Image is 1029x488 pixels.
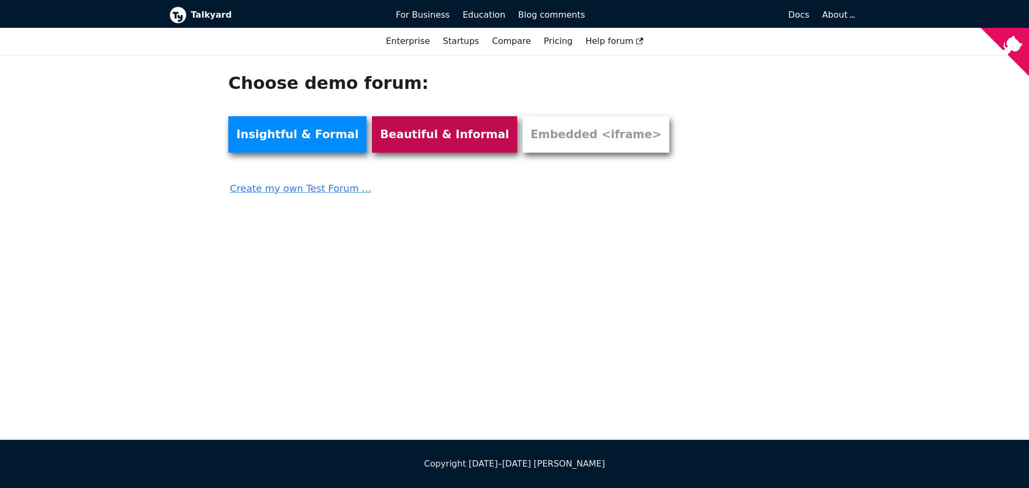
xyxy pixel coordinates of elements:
span: For Business [396,10,450,20]
a: Education [456,6,512,24]
b: Talkyard [191,8,381,22]
a: Docs [592,6,816,24]
a: Pricing [538,32,579,50]
a: Create my own Test Forum ... [228,173,683,197]
h1: Choose demo forum: [228,72,683,94]
a: Beautiful & Informal [372,116,517,153]
span: Docs [788,10,809,20]
a: Embedded <iframe> [523,116,669,153]
span: Education [463,10,505,20]
a: Blog comments [512,6,592,24]
a: Startups [436,32,486,50]
a: Help forum [579,32,650,50]
a: About [822,10,853,20]
span: Blog comments [518,10,585,20]
img: Talkyard logo [169,6,187,24]
a: Insightful & Formal [228,116,367,153]
a: Compare [492,36,531,46]
span: Help forum [585,36,643,46]
div: Copyright [DATE]–[DATE] [PERSON_NAME] [169,457,860,471]
a: Enterprise [379,32,436,50]
a: Talkyard logoTalkyard [169,6,381,24]
a: For Business [390,6,457,24]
